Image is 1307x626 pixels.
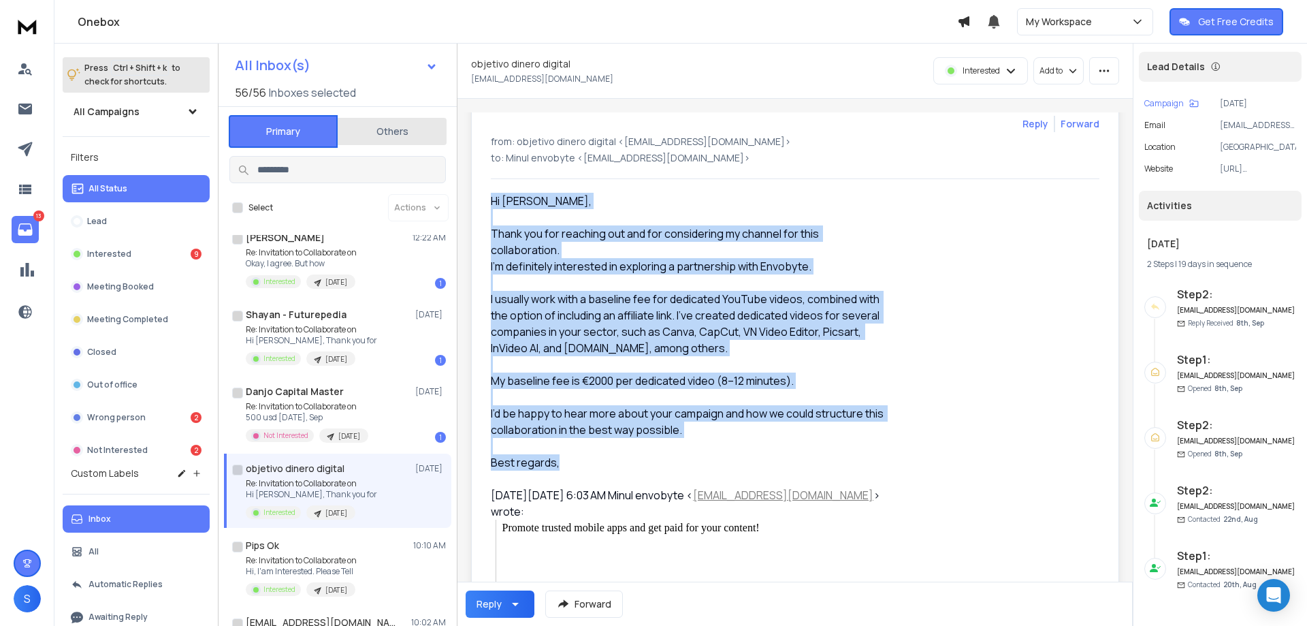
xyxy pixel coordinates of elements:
[87,347,116,358] p: Closed
[14,585,41,612] button: S
[78,14,957,30] h1: Onebox
[963,65,1000,76] p: Interested
[1220,163,1296,174] p: [URL][DOMAIN_NAME]
[191,412,201,423] div: 2
[246,489,377,500] p: Hi [PERSON_NAME], Thank you for
[263,277,295,287] p: Interested
[491,225,888,258] div: Thank you for reaching out and for considering my channel for this collaboration.
[246,258,357,269] p: Okay, I agree. But how
[491,135,1099,148] p: from: objetivo dinero digital <[EMAIL_ADDRESS][DOMAIN_NAME]>
[325,354,347,364] p: [DATE]
[1144,98,1199,109] button: Campaign
[1214,384,1242,393] span: 8th, Sep
[1257,579,1290,612] div: Open Intercom Messenger
[229,115,338,148] button: Primary
[491,151,1099,165] p: to: Minul envobyte <[EMAIL_ADDRESS][DOMAIN_NAME]>
[491,487,888,520] div: [DATE][DATE] 6:03 AM Minul envobyte < > wrote:
[1188,449,1242,459] p: Opened
[246,555,357,566] p: Re: Invitation to Collaborate on
[1188,514,1258,525] p: Contacted
[1147,237,1293,251] h1: [DATE]
[1223,514,1258,524] span: 22nd, Aug
[435,355,446,366] div: 1
[263,431,308,441] p: Not Interested
[235,84,266,101] span: 56 / 56
[63,98,210,125] button: All Campaigns
[246,335,377,346] p: Hi [PERSON_NAME], Thank you for
[224,52,449,79] button: All Inbox(s)
[84,61,180,89] p: Press to check for shortcuts.
[88,514,111,525] p: Inbox
[63,538,210,565] button: All
[63,306,210,333] button: Meeting Completed
[1177,351,1296,368] h6: Step 1 :
[1022,117,1048,131] button: Reply
[1236,318,1264,328] span: 8th, Sep
[87,412,146,423] p: Wrong person
[471,74,613,84] p: [EMAIL_ADDRESS][DOMAIN_NAME]
[1177,501,1296,512] h6: [EMAIL_ADDRESS][DOMAIN_NAME]
[338,116,447,146] button: Others
[88,612,148,623] p: Awaiting Reply
[63,571,210,598] button: Automatic Replies
[63,240,210,268] button: Interested9
[502,581,516,593] span: Hi,
[246,462,344,475] h1: objetivo dinero digital
[1177,436,1296,446] h6: [EMAIL_ADDRESS][DOMAIN_NAME]
[1139,191,1302,221] div: Activities
[1188,580,1257,590] p: Contacted
[491,291,888,356] div: I usually work with a baseline fee for dedicated YouTube videos, combined with the option of incl...
[246,566,357,577] p: Hi, I'am Interested. Please Tell
[435,432,446,443] div: 1
[1144,98,1184,109] p: Campaign
[63,208,210,235] button: Lead
[466,591,534,618] button: Reply
[71,467,139,480] h3: Custom Labels
[246,324,377,335] p: Re: Invitation to Collaborate on
[1177,417,1296,433] h6: Step 2 :
[415,309,446,320] p: [DATE]
[1223,580,1257,589] span: 20th, Aug
[111,60,169,76] span: Ctrl + Shift + k
[1026,15,1097,29] p: My Workspace
[263,354,295,364] p: Interested
[693,488,873,503] a: [EMAIL_ADDRESS][DOMAIN_NAME]
[491,258,888,275] div: I’m definitely interested in exploring a partnership with Envobyte.
[477,597,502,611] div: Reply
[87,281,154,292] p: Meeting Booked
[1147,258,1174,270] span: 2 Steps
[87,445,148,456] p: Not Interested
[263,584,295,595] p: Interested
[1188,318,1264,328] p: Reply Received
[415,463,446,474] p: [DATE]
[87,216,107,227] p: Lead
[246,231,325,245] h1: [PERSON_NAME]
[1177,371,1296,381] h6: [EMAIL_ADDRESS][DOMAIN_NAME]
[235,59,310,72] h1: All Inbox(s)
[1177,567,1296,577] h6: [EMAIL_ADDRESS][DOMAIN_NAME]
[63,437,210,464] button: Not Interested2
[1144,120,1165,131] p: Email
[246,308,346,322] h1: Shayan - Futurepedia
[338,431,360,441] p: [DATE]
[269,84,356,101] h3: Inboxes selected
[1061,117,1099,131] div: Forward
[87,314,168,325] p: Meeting Completed
[246,478,377,489] p: Re: Invitation to Collaborate on
[191,249,201,260] div: 9
[246,412,368,423] p: 500 usd [DATE], Sep
[88,579,163,590] p: Automatic Replies
[1177,286,1296,302] h6: Step 2 :
[63,404,210,431] button: Wrong person2
[325,277,347,287] p: [DATE]
[413,540,446,551] p: 10:10 AM
[413,232,446,243] p: 12:22 AM
[502,522,760,533] span: Promote trusted mobile apps and get paid for your content!
[1147,60,1205,74] p: Lead Details
[435,278,446,289] div: 1
[491,193,888,471] div: Hi [PERSON_NAME],
[246,539,279,552] h1: Pips Ok
[1220,142,1296,153] p: [GEOGRAPHIC_DATA]
[74,105,140,119] h1: All Campaigns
